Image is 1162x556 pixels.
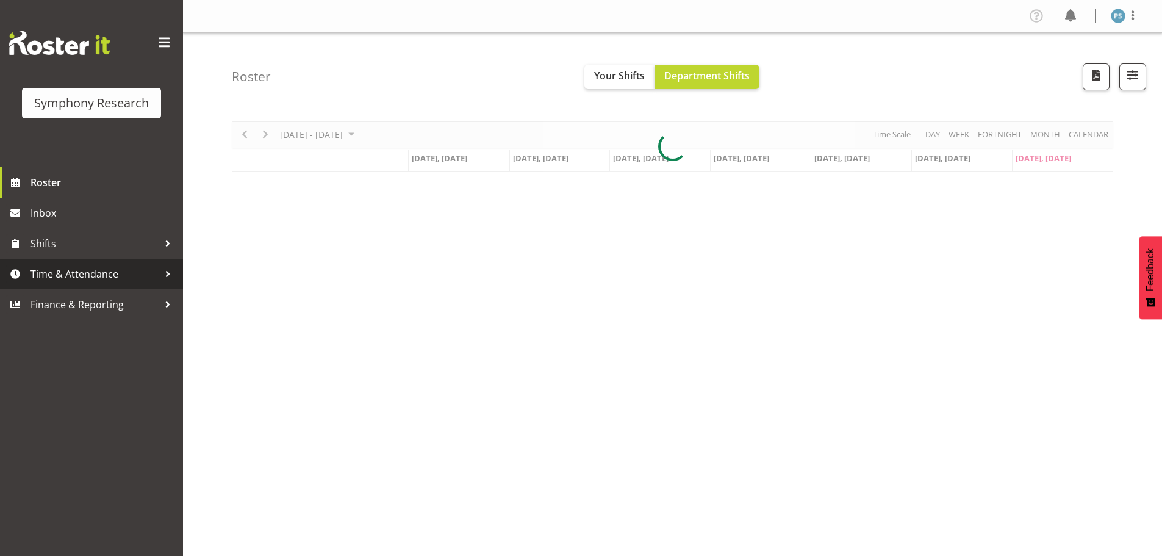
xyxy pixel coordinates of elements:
[1083,63,1110,90] button: Download a PDF of the roster according to the set date range.
[584,65,655,89] button: Your Shifts
[1145,248,1156,291] span: Feedback
[30,234,159,253] span: Shifts
[9,31,110,55] img: Rosterit website logo
[655,65,759,89] button: Department Shifts
[30,173,177,192] span: Roster
[34,94,149,112] div: Symphony Research
[1111,9,1125,23] img: paul-s-stoneham1982.jpg
[30,265,159,283] span: Time & Attendance
[232,70,271,84] h4: Roster
[664,69,750,82] span: Department Shifts
[30,295,159,314] span: Finance & Reporting
[30,204,177,222] span: Inbox
[1139,236,1162,319] button: Feedback - Show survey
[594,69,645,82] span: Your Shifts
[1119,63,1146,90] button: Filter Shifts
